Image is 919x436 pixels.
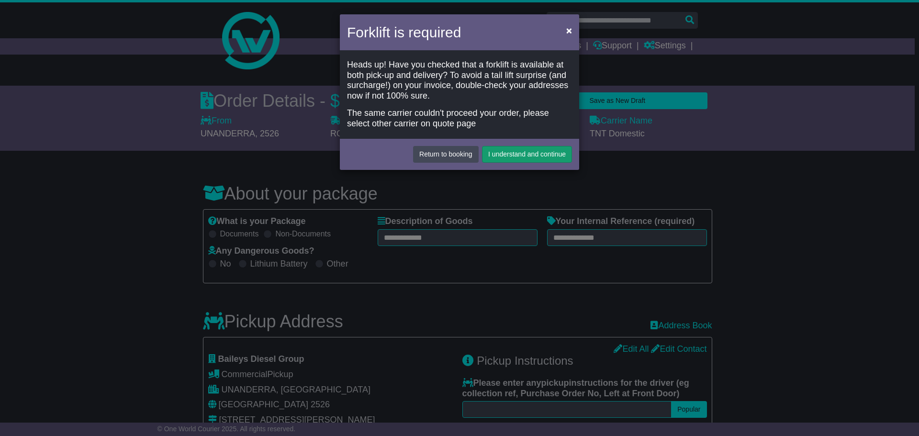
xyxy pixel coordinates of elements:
button: I understand and continue [482,146,572,163]
span: × [566,25,572,36]
button: Return to booking [413,146,479,163]
button: Close [561,21,577,40]
div: The same carrier couldn't proceed your order, please select other carrier on quote page [347,108,572,129]
div: Heads up! Have you checked that a forklift is available at both pick-up and delivery? To avoid a ... [347,60,572,101]
h4: Forklift is required [347,22,461,43]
